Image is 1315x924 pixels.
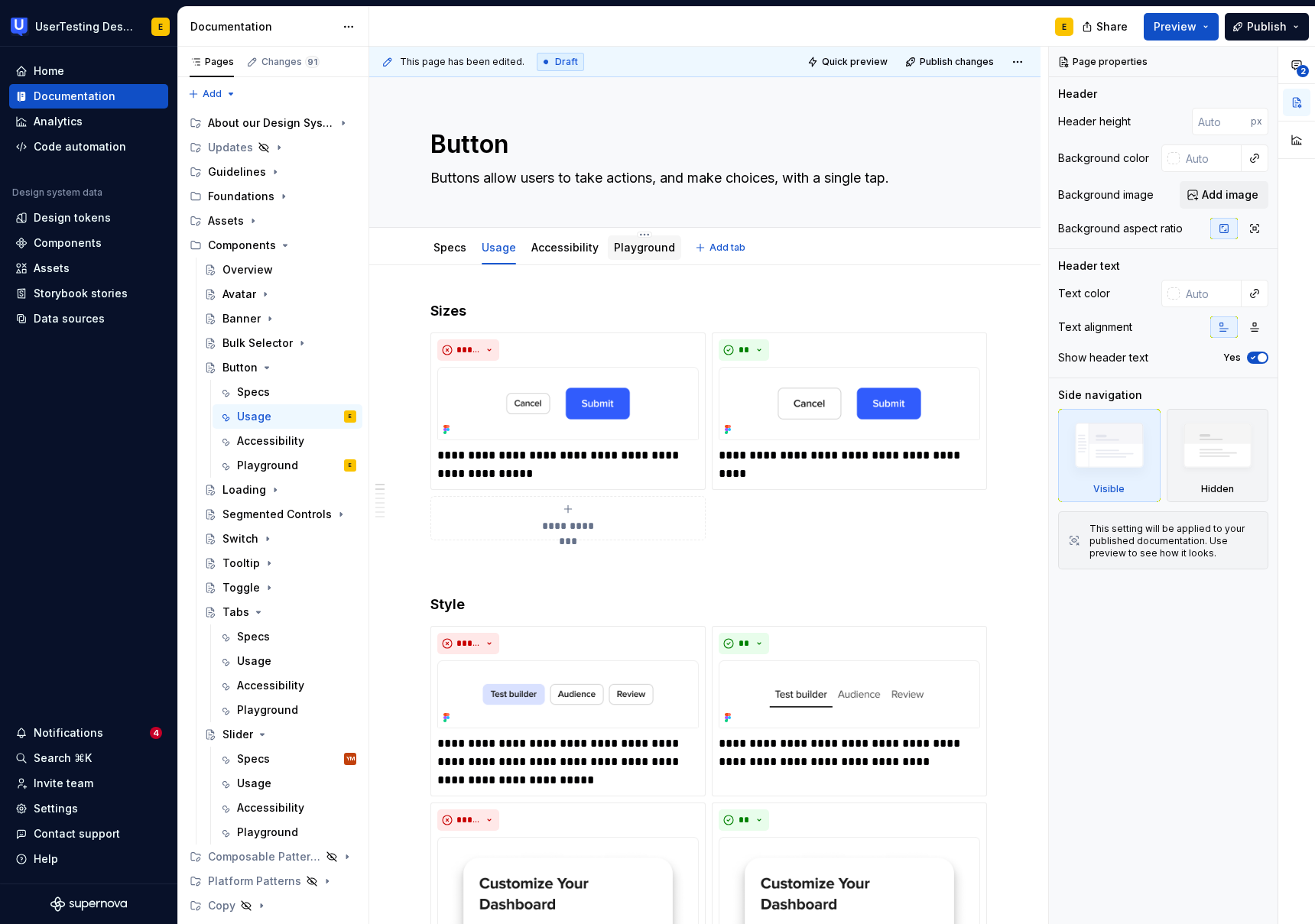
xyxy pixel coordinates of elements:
[237,384,270,400] div: Specs
[198,600,362,624] a: Tabs
[305,56,320,68] span: 91
[1180,144,1242,172] input: Auto
[222,336,293,351] div: Bulk Selector
[1058,350,1148,365] div: Show header text
[213,380,362,404] a: Specs
[1058,258,1120,274] div: Header text
[183,233,362,258] div: Components
[208,213,244,229] div: Assets
[198,478,362,502] a: Loading
[3,10,174,43] button: UserTesting Design SystemE
[9,59,168,83] a: Home
[213,673,362,698] a: Accessibility
[1062,21,1067,33] div: E
[213,698,362,722] a: Playground
[198,282,362,306] a: Avatar
[198,258,362,282] a: Overview
[237,800,304,815] div: Accessibility
[427,166,976,190] textarea: Buttons allow users to take actions, and make choices, with a single tap.
[614,241,675,254] a: Playground
[34,801,78,816] div: Settings
[198,722,362,747] a: Slider
[198,575,362,600] a: Toggle
[222,605,249,620] div: Tabs
[12,186,102,199] div: Design system data
[349,409,352,424] div: E
[198,306,362,331] a: Banner
[719,660,980,728] img: c0fd3993-98a5-412c-9a30-ec9275b540ca.png
[237,458,298,473] div: Playground
[237,776,271,791] div: Usage
[9,796,168,821] a: Settings
[237,751,270,767] div: Specs
[190,19,335,34] div: Documentation
[9,771,168,796] a: Invite team
[1058,319,1132,335] div: Text alignment
[1058,409,1161,502] div: Visible
[237,629,270,644] div: Specs
[34,286,128,301] div: Storybook stories
[208,189,274,204] div: Foundations
[430,595,979,614] h4: Style
[1058,286,1110,301] div: Text color
[237,653,271,669] div: Usage
[222,287,256,302] div: Avatar
[482,241,516,254] a: Usage
[433,241,466,254] a: Specs
[183,111,362,135] div: About our Design System
[208,874,301,889] div: Platform Patterns
[34,139,126,154] div: Code automation
[1058,387,1142,403] div: Side navigation
[9,109,168,134] a: Analytics
[1144,13,1219,41] button: Preview
[237,825,298,840] div: Playground
[183,845,362,869] div: Composable Patterns
[203,88,222,100] span: Add
[150,727,162,739] span: 4
[208,164,266,180] div: Guidelines
[222,311,261,326] div: Banner
[213,404,362,429] a: UsageE
[719,367,980,440] img: cb45fd6f-5715-4ced-92f8-250d44e15701.png
[9,306,168,331] a: Data sources
[901,51,1001,73] button: Publish changes
[183,135,362,160] div: Updates
[1058,86,1097,102] div: Header
[1202,187,1258,203] span: Add image
[34,826,120,841] div: Contact support
[9,231,168,255] a: Components
[1074,13,1138,41] button: Share
[198,502,362,527] a: Segmented Controls
[400,56,524,68] span: This page has been edited.
[213,747,362,771] a: SpecsYM
[198,551,362,575] a: Tooltip
[9,847,168,871] button: Help
[158,21,163,33] div: E
[1297,65,1309,77] span: 2
[183,893,362,918] div: Copy
[1154,19,1196,34] span: Preview
[9,135,168,159] a: Code automation
[430,302,979,320] h4: Sizes
[213,624,362,649] a: Specs
[183,209,362,233] div: Assets
[34,235,102,251] div: Components
[1225,13,1309,41] button: Publish
[34,851,58,867] div: Help
[213,429,362,453] a: Accessibility
[1058,221,1183,236] div: Background aspect ratio
[237,678,304,693] div: Accessibility
[709,242,745,254] span: Add tab
[213,820,362,845] a: Playground
[34,751,92,766] div: Search ⌘K
[222,360,258,375] div: Button
[11,18,29,36] img: 41adf70f-fc1c-4662-8e2d-d2ab9c673b1b.png
[183,111,362,918] div: Page tree
[34,89,115,104] div: Documentation
[222,727,253,742] div: Slider
[34,261,70,276] div: Assets
[213,771,362,796] a: Usage
[437,367,699,440] img: 28cfb8cf-6518-4d1c-8087-f453bca59c50.png
[1167,409,1269,502] div: Hidden
[1058,114,1131,129] div: Header height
